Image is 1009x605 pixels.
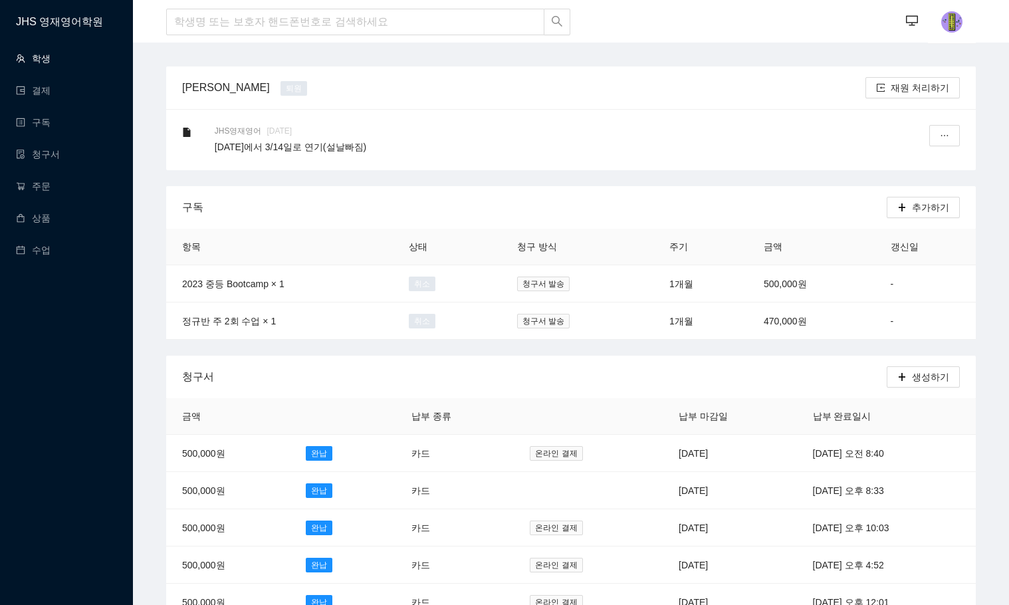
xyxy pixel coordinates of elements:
[663,472,797,509] td: [DATE]
[395,398,514,435] th: 납부 종류
[875,265,976,302] td: -
[166,509,290,546] td: 500,000원
[797,472,976,509] td: [DATE] 오후 8:33
[797,398,976,435] th: 납부 완료일시
[748,229,875,265] th: 금액
[876,83,885,94] span: import
[663,398,797,435] th: 납부 마감일
[653,302,748,340] td: 1개월
[395,546,514,584] td: 카드
[166,302,393,340] td: 정규반 주 2회 수업 × 1
[875,302,976,340] td: -
[897,372,907,383] span: plus
[899,8,925,35] button: desktop
[395,472,514,509] td: 카드
[865,77,960,98] button: import재원 처리하기
[393,229,501,265] th: 상태
[748,302,875,340] td: 470,000원
[395,435,514,472] td: 카드
[897,203,907,213] span: plus
[530,558,582,572] span: 온라인 결제
[887,366,960,388] button: plus생성하기
[875,229,976,265] th: 갱신일
[215,140,895,154] p: [DATE]에서 3/14일로 연기(설날빠짐)
[16,53,51,64] a: team학생
[663,546,797,584] td: [DATE]
[941,11,962,33] img: photo.jpg
[166,265,393,302] td: 2023 중등 Bootcamp × 1
[16,149,60,160] a: file-done청구서
[166,546,290,584] td: 500,000원
[409,314,435,328] span: 취소
[16,245,51,255] a: calendar수업
[395,509,514,546] td: 카드
[797,435,976,472] td: [DATE] 오전 8:40
[166,9,544,35] input: 학생명 또는 보호자 핸드폰번호로 검색하세요
[177,79,275,96] div: [PERSON_NAME]
[409,277,435,291] span: 취소
[906,15,918,29] span: desktop
[306,483,332,498] span: 완납
[166,229,393,265] th: 항목
[16,181,51,191] a: shopping-cart주문
[182,188,887,226] div: 구독
[16,85,51,96] a: wallet결제
[306,558,332,572] span: 완납
[16,213,51,223] a: shopping상품
[653,265,748,302] td: 1개월
[517,277,570,291] span: 청구서 발송
[748,265,875,302] td: 500,000원
[663,509,797,546] td: [DATE]
[653,229,748,265] th: 주기
[544,9,570,35] button: search
[182,128,191,137] span: file
[663,435,797,472] td: [DATE]
[16,117,51,128] a: profile구독
[887,197,960,218] button: plus추가하기
[891,80,949,95] span: 재원 처리하기
[912,200,949,215] span: 추가하기
[215,125,267,137] span: JHS영재영어
[551,15,563,29] span: search
[797,509,976,546] td: [DATE] 오후 10:03
[912,370,949,384] span: 생성하기
[280,81,307,96] span: 퇴원
[530,446,582,461] span: 온라인 결제
[501,229,653,265] th: 청구 방식
[182,358,887,396] div: 청구서
[166,435,290,472] td: 500,000원
[306,521,332,535] span: 완납
[306,446,332,461] span: 완납
[267,126,292,136] span: [DATE]
[166,398,290,435] th: 금액
[530,521,582,535] span: 온라인 결제
[517,314,570,328] span: 청구서 발송
[940,131,949,142] span: ellipsis
[929,125,960,146] button: ellipsis
[166,472,290,509] td: 500,000원
[797,546,976,584] td: [DATE] 오후 4:52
